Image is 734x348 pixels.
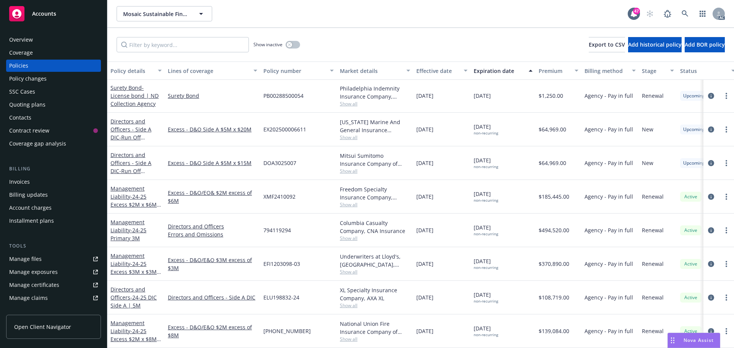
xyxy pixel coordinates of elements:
[340,67,402,75] div: Market details
[539,327,569,335] span: $139,084.00
[585,67,627,75] div: Billing method
[340,336,410,342] span: Show all
[110,118,162,165] a: Directors and Officers - Side A DIC
[642,6,658,21] a: Start snowing
[340,253,410,269] div: Underwriters at Lloyd's, [GEOGRAPHIC_DATA], [PERSON_NAME] of [GEOGRAPHIC_DATA], Euclid Financial
[706,226,716,235] a: circleInformation
[416,226,434,234] span: [DATE]
[706,192,716,201] a: circleInformation
[168,256,257,272] a: Excess - D&O/E&O $3M excess of $3M
[168,159,257,167] a: Excess - D&O Side A $5M x $15M
[722,293,731,302] a: more
[684,337,714,343] span: Nova Assist
[474,324,498,337] span: [DATE]
[110,151,162,199] a: Directors and Officers - Side A DIC
[263,260,300,268] span: EFI1203098-03
[32,11,56,17] span: Accounts
[416,92,434,100] span: [DATE]
[6,266,101,278] a: Manage exposures
[585,159,633,167] span: Agency - Pay in full
[474,67,524,75] div: Expiration date
[263,293,299,301] span: ELU198832-24
[9,189,48,201] div: Billing updates
[474,265,498,270] div: non-recurring
[9,176,30,188] div: Invoices
[340,134,410,141] span: Show all
[110,260,161,283] span: - 24-25 Excess $3M x $3M (LAYER 1)
[474,223,498,236] span: [DATE]
[6,305,101,317] a: Manage BORs
[685,37,725,52] button: Add BOR policy
[14,323,71,331] span: Open Client Navigator
[706,293,716,302] a: circleInformation
[416,293,434,301] span: [DATE]
[683,160,705,167] span: Upcoming
[340,201,410,208] span: Show all
[6,242,101,250] div: Tools
[6,86,101,98] a: SSC Cases
[683,227,698,234] span: Active
[340,302,410,309] span: Show all
[263,125,306,133] span: EX202500006611
[9,305,45,317] div: Manage BORs
[9,60,28,72] div: Policies
[6,60,101,72] a: Policies
[263,226,291,234] span: 794119294
[9,266,58,278] div: Manage exposures
[168,125,257,133] a: Excess - D&O Side A $5M x $20M
[589,41,625,48] span: Export to CSV
[6,47,101,59] a: Coverage
[110,252,157,283] a: Management Liability
[539,67,570,75] div: Premium
[683,261,698,267] span: Active
[642,226,664,234] span: Renewal
[6,189,101,201] a: Billing updates
[642,193,664,201] span: Renewal
[683,126,705,133] span: Upcoming
[585,327,633,335] span: Agency - Pay in full
[263,67,325,75] div: Policy number
[9,125,49,137] div: Contract review
[9,99,45,111] div: Quoting plans
[474,332,498,337] div: non-recurring
[628,37,682,52] button: Add historical policy
[722,91,731,100] a: more
[642,260,664,268] span: Renewal
[6,34,101,46] a: Overview
[416,327,434,335] span: [DATE]
[340,168,410,174] span: Show all
[340,320,410,336] div: National Union Fire Insurance Company of [GEOGRAPHIC_DATA], [GEOGRAPHIC_DATA], AIG
[539,293,569,301] span: $108,719.00
[337,62,413,80] button: Market details
[110,134,162,165] span: - Run Off Directors and Officers - Side A DIC - $5M x $20M
[539,159,566,167] span: $64,969.00
[9,112,31,124] div: Contacts
[474,291,498,304] span: [DATE]
[680,67,727,75] div: Status
[677,6,693,21] a: Search
[340,152,410,168] div: Mitsui Sumitomo Insurance Company of America, Mitsui Sumitomo Insurance Group
[6,3,101,24] a: Accounts
[585,260,633,268] span: Agency - Pay in full
[168,293,257,301] a: Directors and Officers - Side A DIC
[628,41,682,48] span: Add historical policy
[642,327,664,335] span: Renewal
[416,260,434,268] span: [DATE]
[165,62,260,80] button: Lines of coverage
[340,269,410,275] span: Show all
[722,259,731,269] a: more
[706,327,716,336] a: circleInformation
[9,34,33,46] div: Overview
[117,37,249,52] input: Filter by keyword...
[9,86,35,98] div: SSC Cases
[722,327,731,336] a: more
[9,47,33,59] div: Coverage
[706,159,716,168] a: circleInformation
[123,10,189,18] span: Mosaic Sustainable Finance Corporation
[416,193,434,201] span: [DATE]
[110,67,153,75] div: Policy details
[668,333,677,348] div: Drag to move
[416,67,459,75] div: Effective date
[683,328,698,335] span: Active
